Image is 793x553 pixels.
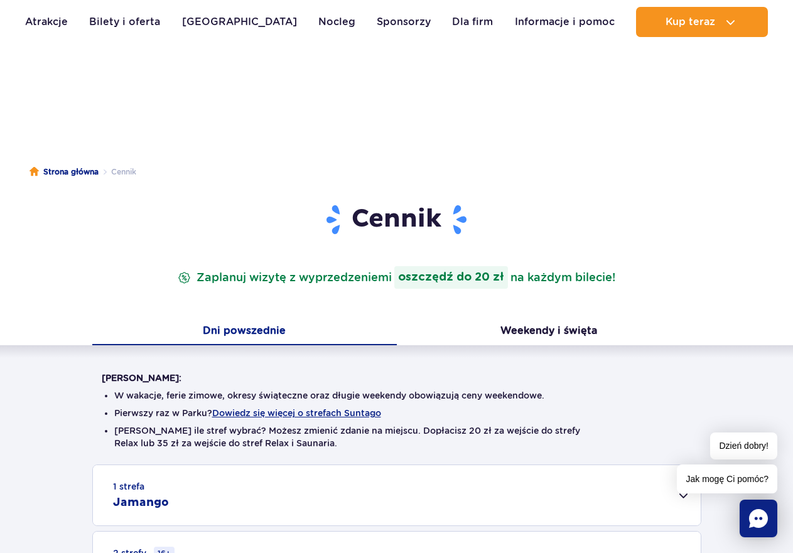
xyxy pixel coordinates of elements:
[740,500,777,537] div: Chat
[113,480,144,493] small: 1 strefa
[710,432,777,459] span: Dzień dobry!
[25,7,68,37] a: Atrakcje
[114,407,679,419] li: Pierwszy raz w Parku?
[452,7,493,37] a: Dla firm
[89,7,160,37] a: Bilety i oferta
[397,319,701,345] button: Weekendy i święta
[182,7,297,37] a: [GEOGRAPHIC_DATA]
[113,495,169,510] h2: Jamango
[377,7,431,37] a: Sponsorzy
[318,7,355,37] a: Nocleg
[666,16,715,28] span: Kup teraz
[99,166,136,178] li: Cennik
[92,319,397,345] button: Dni powszednie
[394,266,508,289] strong: oszczędź do 20 zł
[212,408,381,418] button: Dowiedz się więcej o strefach Suntago
[114,389,679,402] li: W wakacje, ferie zimowe, okresy świąteczne oraz długie weekendy obowiązują ceny weekendowe.
[677,464,777,493] span: Jak mogę Ci pomóc?
[515,7,615,37] a: Informacje i pomoc
[30,166,99,178] a: Strona główna
[636,7,768,37] button: Kup teraz
[102,373,181,383] strong: [PERSON_NAME]:
[175,266,618,289] p: Zaplanuj wizytę z wyprzedzeniem na każdym bilecie!
[114,424,679,449] li: [PERSON_NAME] ile stref wybrać? Możesz zmienić zdanie na miejscu. Dopłacisz 20 zł za wejście do s...
[102,203,692,236] h1: Cennik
